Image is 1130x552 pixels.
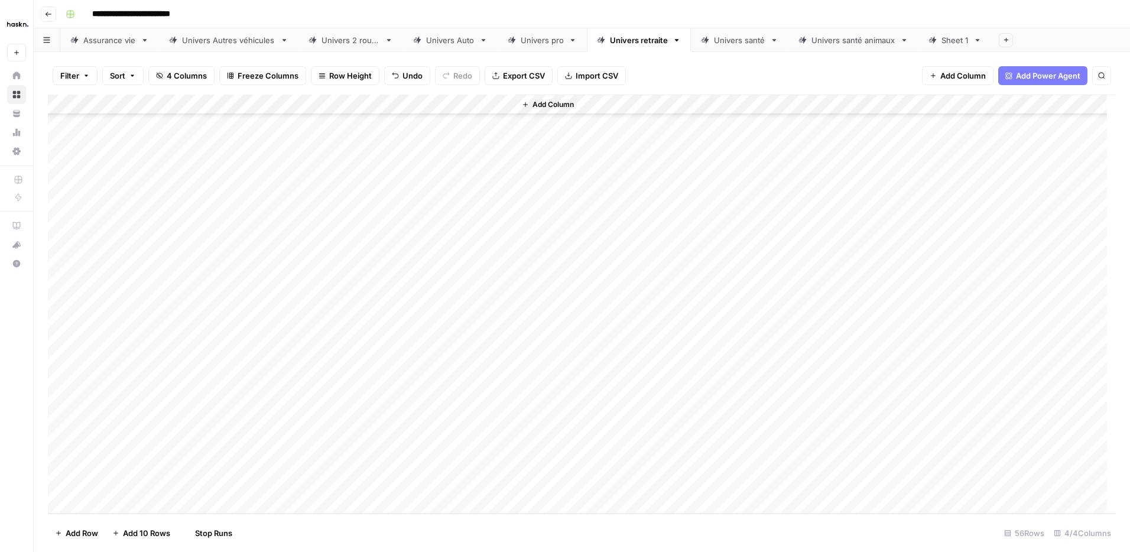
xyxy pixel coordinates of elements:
span: Row Height [329,70,372,82]
button: Add 10 Rows [105,524,177,543]
span: Import CSV [576,70,618,82]
span: Sort [110,70,125,82]
div: Univers pro [521,34,564,46]
span: Add Column [532,99,574,110]
a: Assurance vie [60,28,159,52]
span: Redo [453,70,472,82]
a: Univers santé [691,28,788,52]
a: Home [7,66,26,85]
button: Add Row [48,524,105,543]
div: Univers Auto [426,34,475,46]
img: Haskn Logo [7,14,28,35]
span: Add 10 Rows [123,527,170,539]
span: Freeze Columns [238,70,298,82]
span: Add Row [66,527,98,539]
div: Sheet 1 [941,34,969,46]
div: Univers Autres véhicules [182,34,275,46]
span: Add Power Agent [1016,70,1080,82]
button: Export CSV [485,66,553,85]
button: Freeze Columns [219,66,306,85]
a: Your Data [7,104,26,123]
button: Import CSV [557,66,626,85]
button: Workspace: Haskn [7,9,26,39]
span: Filter [60,70,79,82]
button: Sort [102,66,144,85]
div: Univers retraite [610,34,668,46]
a: Univers santé animaux [788,28,918,52]
button: Undo [384,66,430,85]
span: Export CSV [503,70,545,82]
button: Stop Runs [177,524,239,543]
button: Redo [435,66,480,85]
span: Add Column [940,70,986,82]
span: Undo [402,70,423,82]
a: Browse [7,85,26,104]
a: Univers retraite [587,28,691,52]
div: Univers 2 roues [322,34,380,46]
a: Univers Autres véhicules [159,28,298,52]
a: Univers pro [498,28,587,52]
button: Help + Support [7,254,26,273]
a: Sheet 1 [918,28,992,52]
button: Add Column [517,97,579,112]
a: Univers Auto [403,28,498,52]
div: 56 Rows [999,524,1049,543]
div: Univers santé [714,34,765,46]
div: What's new? [8,236,25,254]
a: AirOps Academy [7,216,26,235]
span: Stop Runs [195,527,232,539]
div: Assurance vie [83,34,136,46]
button: Filter [53,66,98,85]
a: Usage [7,123,26,142]
span: 4 Columns [167,70,207,82]
button: 4 Columns [148,66,215,85]
a: Settings [7,142,26,161]
div: 4/4 Columns [1049,524,1116,543]
button: Add Column [922,66,993,85]
button: Row Height [311,66,379,85]
div: Univers santé animaux [811,34,895,46]
button: Add Power Agent [998,66,1087,85]
button: What's new? [7,235,26,254]
a: Univers 2 roues [298,28,403,52]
